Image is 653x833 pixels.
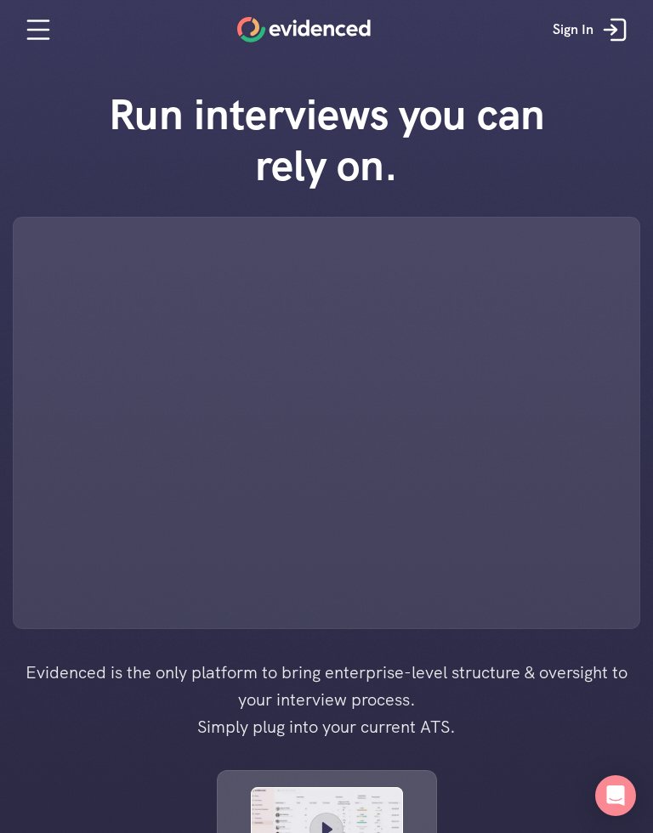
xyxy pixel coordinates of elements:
h1: Run interviews you can rely on. [84,89,569,191]
a: Sign In [540,4,644,55]
a: Home [237,17,371,42]
div: Open Intercom Messenger [595,775,636,816]
h4: Evidenced is the only platform to bring enterprise-level structure & oversight to your interview ... [16,659,637,740]
p: Sign In [553,19,593,41]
